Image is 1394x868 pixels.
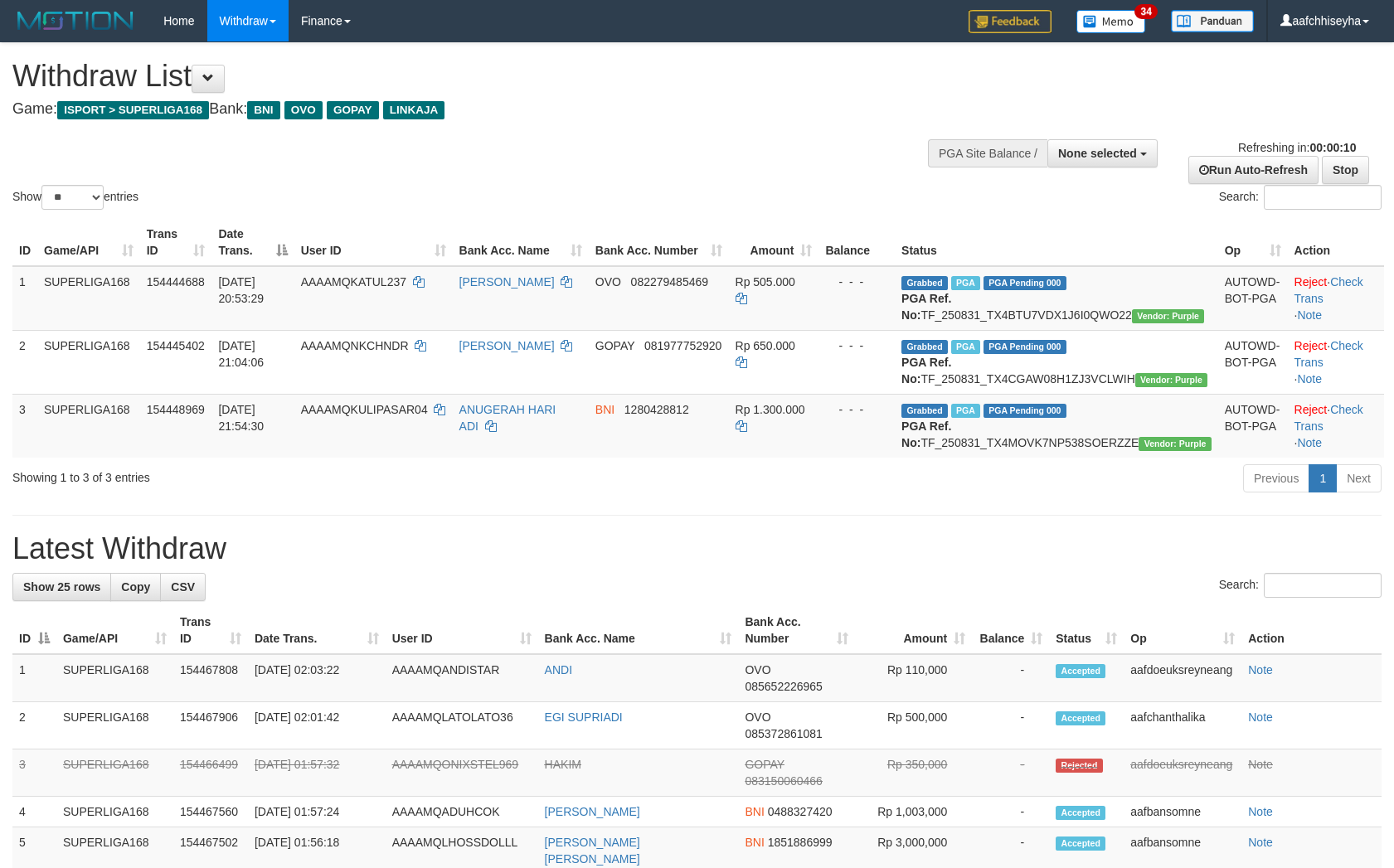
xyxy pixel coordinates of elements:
[386,607,538,654] th: User ID: activate to sort column ascending
[1058,147,1137,160] span: None selected
[745,727,822,740] span: Copy 085372861081 to clipboard
[595,275,621,289] span: OVO
[1288,394,1384,458] td: · ·
[1056,806,1105,820] span: Accepted
[825,337,888,354] div: - - -
[745,836,764,849] span: BNI
[1124,797,1241,827] td: aafbansomne
[37,330,140,394] td: SUPERLIGA168
[1297,436,1322,449] a: Note
[147,275,205,289] span: 154444688
[1135,373,1207,387] span: Vendor URL: https://trx4.1velocity.biz
[901,292,951,322] b: PGA Ref. No:
[768,836,833,849] span: Copy 1851886999 to clipboard
[1297,308,1322,322] a: Note
[855,797,972,827] td: Rp 1,003,000
[1294,339,1363,369] a: Check Trans
[56,654,173,702] td: SUPERLIGA168
[855,749,972,797] td: Rp 350,000
[284,101,323,119] span: OVO
[12,101,913,118] h4: Game: Bank:
[12,702,56,749] td: 2
[1238,141,1356,154] span: Refreshing in:
[147,339,205,352] span: 154445402
[173,749,248,797] td: 154466499
[386,797,538,827] td: AAAAMQADUHCOK
[1248,836,1273,849] a: Note
[37,394,140,458] td: SUPERLIGA168
[173,607,248,654] th: Trans ID: activate to sort column ascending
[855,702,972,749] td: Rp 500,000
[1241,607,1382,654] th: Action
[545,805,640,818] a: [PERSON_NAME]
[545,710,623,724] a: EGI SUPRIADI
[1056,711,1105,725] span: Accepted
[459,275,555,289] a: [PERSON_NAME]
[12,654,56,702] td: 1
[538,607,739,654] th: Bank Acc. Name: activate to sort column ascending
[218,275,264,305] span: [DATE] 20:53:29
[41,185,104,210] select: Showentries
[1294,403,1363,433] a: Check Trans
[147,403,205,416] span: 154448969
[631,275,708,289] span: Copy 082279485469 to clipboard
[294,219,453,266] th: User ID: activate to sort column ascending
[745,680,822,693] span: Copy 085652226965 to clipboard
[972,702,1049,749] td: -
[895,330,1218,394] td: TF_250831_TX4CGAW08H1ZJ3VCLWIH
[1218,394,1288,458] td: AUTOWD-BOT-PGA
[1248,758,1273,771] a: Note
[301,339,409,352] span: AAAAMQNKCHNDR
[1218,330,1288,394] td: AUTOWD-BOT-PGA
[951,276,980,290] span: Marked by aafsoycanthlai
[327,101,379,119] span: GOPAY
[1056,836,1105,851] span: Accepted
[984,276,1066,290] span: PGA Pending
[825,274,888,290] div: - - -
[1056,664,1105,678] span: Accepted
[972,654,1049,702] td: -
[1076,10,1146,33] img: Button%20Memo.svg
[12,532,1382,565] h1: Latest Withdraw
[855,654,972,702] td: Rp 110,000
[951,404,980,418] span: Marked by aafchhiseyha
[12,797,56,827] td: 4
[1218,219,1288,266] th: Op: activate to sort column ascending
[951,340,980,354] span: Marked by aafchhiseyha
[12,185,138,210] label: Show entries
[110,573,161,601] a: Copy
[745,710,770,724] span: OVO
[1124,654,1241,702] td: aafdoeuksreyneang
[1124,607,1241,654] th: Op: activate to sort column ascending
[624,403,689,416] span: Copy 1280428812 to clipboard
[173,797,248,827] td: 154467560
[1309,464,1337,492] a: 1
[140,219,212,266] th: Trans ID: activate to sort column ascending
[383,101,445,119] span: LINKAJA
[12,607,56,654] th: ID: activate to sort column descending
[1047,139,1158,167] button: None selected
[12,749,56,797] td: 3
[745,774,822,788] span: Copy 083150060466 to clipboard
[901,340,948,354] span: Grabbed
[972,797,1049,827] td: -
[1294,275,1328,289] a: Reject
[12,394,37,458] td: 3
[1124,702,1241,749] td: aafchanthalika
[386,702,538,749] td: AAAAMQLATOLATO36
[211,219,294,266] th: Date Trans.: activate to sort column descending
[160,573,206,601] a: CSV
[12,573,111,601] a: Show 25 rows
[1124,749,1241,797] td: aafdoeuksreyneang
[969,10,1052,33] img: Feedback.jpg
[895,266,1218,331] td: TF_250831_TX4BTU7VDX1J6I0QWO22
[1218,266,1288,331] td: AUTOWD-BOT-PGA
[745,805,764,818] span: BNI
[644,339,721,352] span: Copy 081977752920 to clipboard
[453,219,589,266] th: Bank Acc. Name: activate to sort column ascending
[1139,437,1211,451] span: Vendor URL: https://trx4.1velocity.biz
[1288,330,1384,394] td: · ·
[1188,156,1319,184] a: Run Auto-Refresh
[218,339,264,369] span: [DATE] 21:04:06
[1056,759,1102,773] span: Rejected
